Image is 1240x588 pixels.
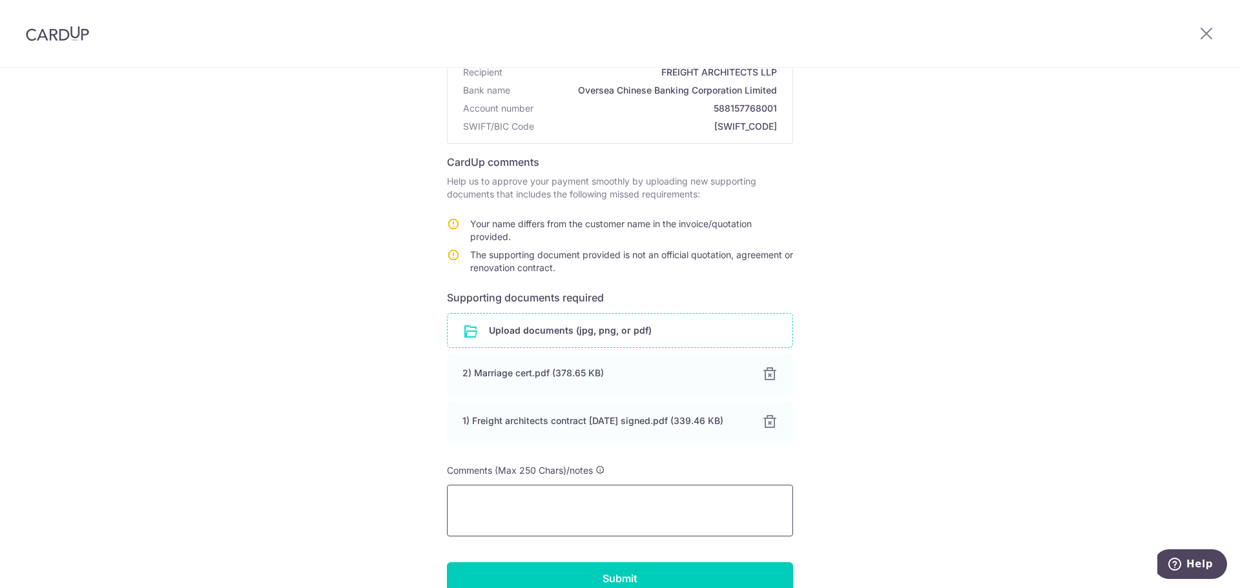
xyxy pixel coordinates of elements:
span: [SWIFT_CODE] [539,120,777,133]
span: Account number [463,102,533,115]
div: 2) Marriage cert.pdf (378.65 KB) [462,367,747,380]
iframe: Opens a widget where you can find more information [1157,549,1227,582]
span: Recipient [463,66,502,79]
span: Your name differs from the customer name in the invoice/quotation provided. [470,218,752,242]
span: The supporting document provided is not an official quotation, agreement or renovation contract. [470,249,793,273]
span: Oversea Chinese Banking Corporation Limited [515,84,777,97]
h6: CardUp comments [447,154,793,170]
span: SWIFT/BIC Code [463,120,534,133]
span: FREIGHT ARCHITECTS LLP [508,66,777,79]
span: Bank name [463,84,510,97]
span: Comments (Max 250 Chars)/notes [447,465,593,476]
img: CardUp [26,26,89,41]
div: Upload documents (jpg, png, or pdf) [447,313,793,348]
span: 588157768001 [539,102,777,115]
div: 1) Freight architects contract [DATE] signed.pdf (339.46 KB) [462,414,747,427]
p: Help us to approve your payment smoothly by uploading new supporting documents that includes the ... [447,175,793,201]
h6: Supporting documents required [447,290,793,305]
